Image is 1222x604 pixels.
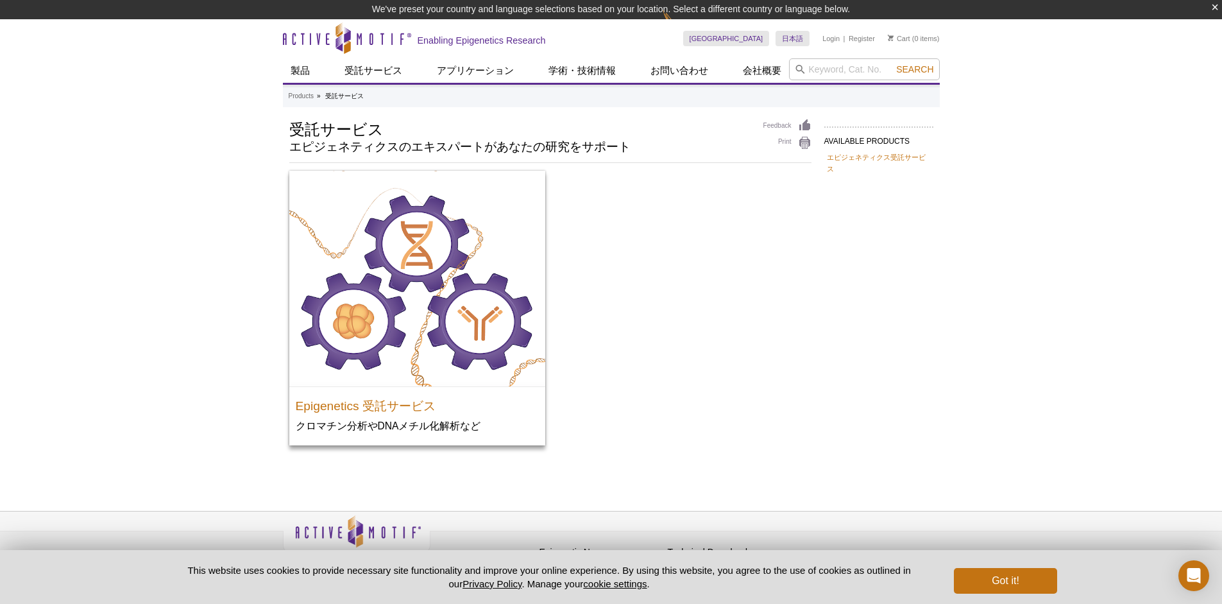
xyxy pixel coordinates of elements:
[954,568,1057,594] button: Got it!
[541,58,624,83] a: 学術・技術情報
[896,64,933,74] span: Search
[289,91,314,102] a: Products
[317,92,321,99] li: »
[462,578,522,589] a: Privacy Policy
[827,151,931,175] a: エピジェネティクス受託サービス
[663,10,697,40] img: Change Here
[283,58,318,83] a: 製品
[888,34,910,43] a: Cart
[643,58,716,83] a: お問い合わせ
[437,545,487,564] a: Privacy Policy
[289,119,751,138] h1: 受託サービス
[325,92,364,99] li: 受託サービス
[296,393,539,413] h3: Epigenetics 受託サービス
[539,547,661,558] h4: Epigenetic News
[849,34,875,43] a: Register
[796,534,892,562] table: Click to Verify - This site chose Symantec SSL for secure e-commerce and confidential communicati...
[289,171,545,445] a: Active Motif End-to-end Epigenetic Services Epigenetics 受託サービス クロマチン分析やDNAメチル化解析など
[892,64,937,75] button: Search
[888,31,940,46] li: (0 items)
[283,512,430,564] img: Active Motif,
[429,58,522,83] a: アプリケーション
[735,58,789,83] a: 会社概要
[822,34,840,43] a: Login
[165,564,933,591] p: This website uses cookies to provide necessary site functionality and improve your online experie...
[763,136,811,150] a: Print
[763,119,811,133] a: Feedback
[337,58,410,83] a: 受託サービス
[888,35,894,41] img: Your Cart
[1178,560,1209,591] div: Open Intercom Messenger
[776,31,810,46] a: 日本語
[296,419,539,433] p: クロマチン分析やDNAメチル化解析など
[789,58,940,80] input: Keyword, Cat. No.
[668,547,790,558] h4: Technical Downloads
[289,141,751,153] h2: エピジェネティクスのエキスパートがあなたの研究をサポート
[844,31,845,46] li: |
[418,35,546,46] h2: Enabling Epigenetics Research
[583,578,647,589] button: cookie settings
[824,126,933,150] h2: AVAILABLE PRODUCTS
[289,171,545,386] img: Active Motif End-to-end Epigenetic Services
[683,31,770,46] a: [GEOGRAPHIC_DATA]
